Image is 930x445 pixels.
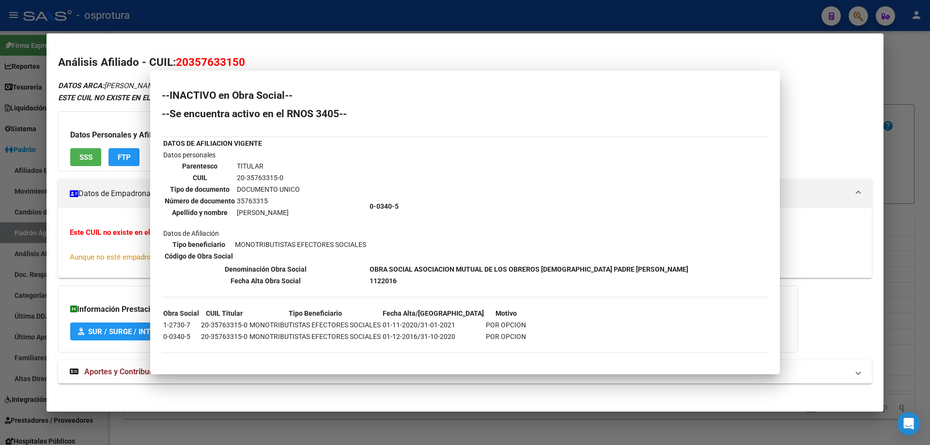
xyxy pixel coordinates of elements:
[108,148,139,166] button: FTP
[70,188,849,199] mat-panel-title: Datos de Empadronamiento
[70,228,176,237] strong: Este CUIL no existe en el padrón.
[58,360,872,384] mat-expansion-panel-header: Aportes y Contribuciones del Afiliado: 20357633150
[370,202,399,210] b: 0-0340-5
[164,161,235,171] th: Parentesco
[236,172,300,183] td: 20-35763315-0
[163,276,368,286] th: Fecha Alta Obra Social
[58,81,160,90] span: [PERSON_NAME]
[164,207,235,218] th: Apellido y nombre
[163,139,262,147] b: DATOS DE AFILIACION VIGENTE
[163,308,200,319] th: Obra Social
[163,264,368,275] th: Denominación Obra Social
[236,207,300,218] td: [PERSON_NAME]
[163,320,200,330] td: 1-2730-7
[88,327,166,336] span: SUR / SURGE / INTEGR.
[201,331,248,342] td: 20-35763315-0
[485,308,527,319] th: Motivo
[58,54,872,71] h2: Análisis Afiliado - CUIL:
[249,331,381,342] td: MONOTRIBUTISTAS EFECTORES SOCIALES
[164,184,235,195] th: Tipo de documento
[70,129,726,141] h3: Datos Personales y Afiliatorios según Entes Externos:
[234,239,367,250] td: MONOTRIBUTISTAS EFECTORES SOCIALES
[897,412,920,435] div: Open Intercom Messenger
[118,153,131,162] span: FTP
[370,277,397,285] b: 1122016
[84,367,266,376] span: Aportes y Contribuciones del Afiliado: 20357633150
[382,331,484,342] td: 01-12-2016/31-10-2020
[485,320,527,330] td: POR OPCION
[58,179,872,208] mat-expansion-panel-header: Datos de Empadronamiento
[164,251,233,261] th: Código de Obra Social
[58,208,872,278] div: Datos de Empadronamiento
[370,265,688,273] b: OBRA SOCIAL ASOCIACION MUTUAL DE LOS OBREROS [DEMOGRAPHIC_DATA] PADRE [PERSON_NAME]
[70,304,786,315] h3: Información Prestacional:
[382,320,484,330] td: 01-11-2020/31-01-2021
[382,308,484,319] th: Fecha Alta/[GEOGRAPHIC_DATA]
[162,109,768,119] h2: --Se encuentra activo en el RNOS 3405--
[201,308,248,319] th: CUIL Titular
[236,161,300,171] td: TITULAR
[485,331,527,342] td: POR OPCION
[249,308,381,319] th: Tipo Beneficiario
[236,196,300,206] td: 35763315
[70,253,544,261] span: Aunque no esté empadronado usted puede saber información de aportes, deudas, FTP, consulta a la s...
[236,184,300,195] td: DOCUMENTO UNICO
[176,56,245,68] span: 20357633150
[164,196,235,206] th: Número de documento
[70,322,173,340] button: SUR / SURGE / INTEGR.
[58,81,104,90] strong: DATOS ARCA:
[70,148,101,166] button: SSS
[163,150,368,263] td: Datos personales Datos de Afiliación
[201,320,248,330] td: 20-35763315-0
[79,153,93,162] span: SSS
[249,320,381,330] td: MONOTRIBUTISTAS EFECTORES SOCIALES
[162,91,768,100] h2: --INACTIVO en Obra Social--
[164,172,235,183] th: CUIL
[58,93,319,102] strong: ESTE CUIL NO EXISTE EN EL PADRÓN ÁGIL (padrón de permisos y liquidaciones)
[164,239,233,250] th: Tipo beneficiario
[163,331,200,342] td: 0-0340-5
